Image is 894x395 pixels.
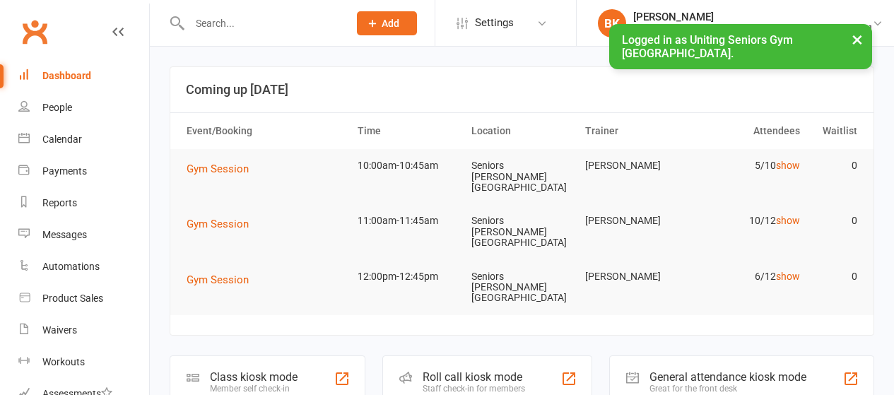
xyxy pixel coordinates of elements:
[187,160,259,177] button: Gym Session
[18,314,149,346] a: Waivers
[633,23,872,36] div: Uniting Seniors [PERSON_NAME][GEOGRAPHIC_DATA]
[776,271,800,282] a: show
[185,13,339,33] input: Search...
[42,70,91,81] div: Dashboard
[776,160,800,171] a: show
[776,215,800,226] a: show
[465,260,579,315] td: Seniors [PERSON_NAME][GEOGRAPHIC_DATA]
[351,149,465,182] td: 10:00am-10:45am
[693,113,806,149] th: Attendees
[42,324,77,336] div: Waivers
[806,149,864,182] td: 0
[351,113,465,149] th: Time
[18,187,149,219] a: Reports
[693,149,806,182] td: 5/10
[42,102,72,113] div: People
[475,7,514,39] span: Settings
[18,124,149,155] a: Calendar
[187,273,249,286] span: Gym Session
[598,9,626,37] div: BK
[18,92,149,124] a: People
[806,113,864,149] th: Waitlist
[18,60,149,92] a: Dashboard
[579,113,693,149] th: Trainer
[42,261,100,272] div: Automations
[187,216,259,232] button: Gym Session
[42,229,87,240] div: Messages
[187,271,259,288] button: Gym Session
[351,260,465,293] td: 12:00pm-12:45pm
[357,11,417,35] button: Add
[17,14,52,49] a: Clubworx
[186,83,858,97] h3: Coming up [DATE]
[579,204,693,237] td: [PERSON_NAME]
[423,370,525,384] div: Roll call kiosk mode
[649,370,806,384] div: General attendance kiosk mode
[180,113,351,149] th: Event/Booking
[42,356,85,367] div: Workouts
[622,33,793,60] span: Logged in as Uniting Seniors Gym [GEOGRAPHIC_DATA].
[18,283,149,314] a: Product Sales
[210,370,298,384] div: Class kiosk mode
[465,204,579,259] td: Seniors [PERSON_NAME][GEOGRAPHIC_DATA]
[187,163,249,175] span: Gym Session
[693,260,806,293] td: 6/12
[187,218,249,230] span: Gym Session
[465,149,579,204] td: Seniors [PERSON_NAME][GEOGRAPHIC_DATA]
[693,204,806,237] td: 10/12
[845,24,870,54] button: ×
[18,155,149,187] a: Payments
[423,384,525,394] div: Staff check-in for members
[210,384,298,394] div: Member self check-in
[806,260,864,293] td: 0
[806,204,864,237] td: 0
[42,293,103,304] div: Product Sales
[579,260,693,293] td: [PERSON_NAME]
[42,165,87,177] div: Payments
[18,219,149,251] a: Messages
[351,204,465,237] td: 11:00am-11:45am
[382,18,399,29] span: Add
[18,251,149,283] a: Automations
[649,384,806,394] div: Great for the front desk
[633,11,872,23] div: [PERSON_NAME]
[465,113,579,149] th: Location
[42,134,82,145] div: Calendar
[579,149,693,182] td: [PERSON_NAME]
[42,197,77,208] div: Reports
[18,346,149,378] a: Workouts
